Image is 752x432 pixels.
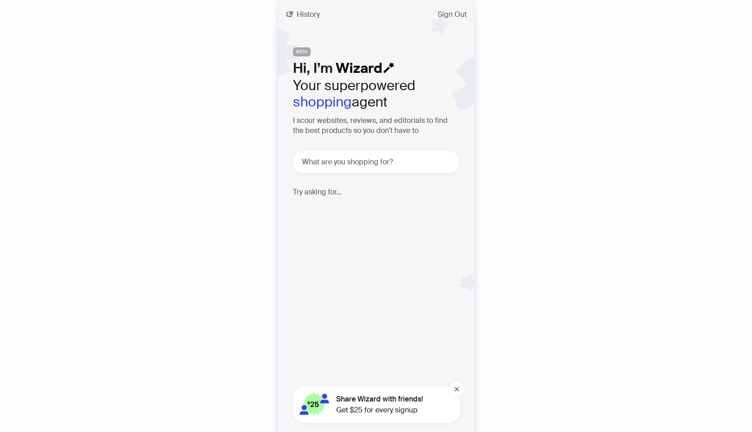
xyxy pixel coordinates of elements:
span: History [297,11,320,18]
span: close [454,386,459,392]
span: Get $25 for every signup [336,405,423,416]
h4: Try asking for... [293,188,459,196]
span: BETA [293,47,311,56]
h3: I scour websites, reviews, and editorials to find the best products so you don't have to [293,116,459,136]
button: Sign Out [430,7,474,22]
div: Top of the line air fryer with large capacity 🔥 [302,203,461,231]
span: Hi, I’m [293,59,333,77]
em: shopping [293,93,352,111]
span: Sign Out [438,11,467,18]
h2: Your superpowered agent [293,77,459,110]
button: Share Wizard with friends!Get $25 for every signup [293,386,459,423]
button: History [278,7,327,22]
span: Share Wizard with friends! [336,394,423,405]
